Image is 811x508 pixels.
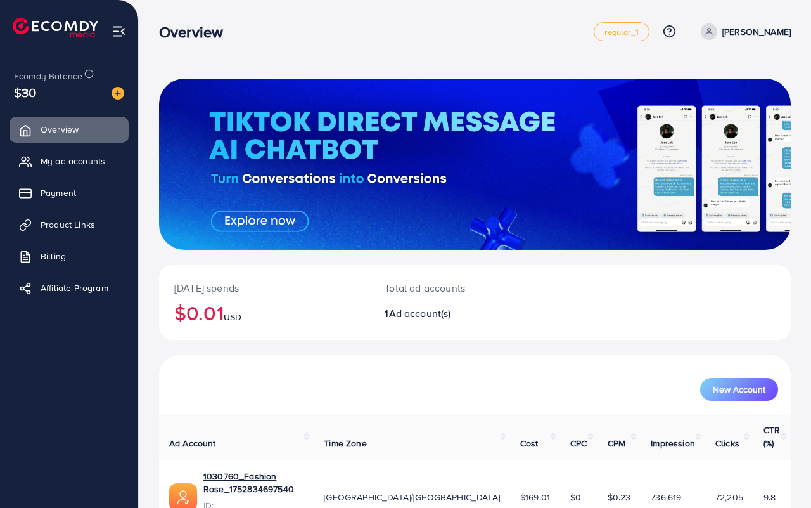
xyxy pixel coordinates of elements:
[570,491,581,504] span: $0
[10,244,129,269] a: Billing
[763,424,780,449] span: CTR (%)
[10,117,129,142] a: Overview
[324,491,500,504] span: [GEOGRAPHIC_DATA]/[GEOGRAPHIC_DATA]
[41,155,105,167] span: My ad accounts
[700,378,778,401] button: New Account
[41,123,79,136] span: Overview
[389,306,451,320] span: Ad account(s)
[696,23,791,40] a: [PERSON_NAME]
[604,28,638,36] span: regular_1
[174,301,354,325] h2: $0.01
[224,311,241,323] span: USD
[715,437,739,450] span: Clicks
[41,250,66,263] span: Billing
[385,308,512,320] h2: 1
[520,491,550,504] span: $169.01
[41,186,76,199] span: Payment
[651,491,681,504] span: 736,619
[112,87,124,100] img: image
[41,282,108,294] span: Affiliate Program
[14,83,36,101] span: $30
[763,491,776,504] span: 9.8
[608,491,631,504] span: $0.23
[159,23,233,41] h3: Overview
[722,24,791,39] p: [PERSON_NAME]
[385,280,512,296] p: Total ad accounts
[10,212,129,237] a: Product Links
[594,22,649,41] a: regular_1
[651,437,695,450] span: Impression
[713,385,765,394] span: New Account
[169,437,216,450] span: Ad Account
[13,18,98,37] img: logo
[324,437,366,450] span: Time Zone
[715,491,743,504] span: 72,205
[608,437,625,450] span: CPM
[520,437,539,450] span: Cost
[41,218,95,231] span: Product Links
[112,24,126,39] img: menu
[10,275,129,301] a: Affiliate Program
[570,437,587,450] span: CPC
[174,280,354,296] p: [DATE] spends
[10,148,129,174] a: My ad accounts
[14,70,82,82] span: Ecomdy Balance
[10,180,129,205] a: Payment
[203,470,303,496] a: 1030760_Fashion Rose_1752834697540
